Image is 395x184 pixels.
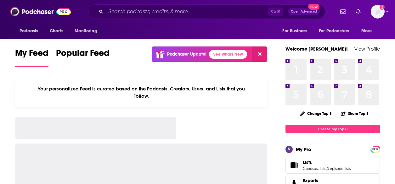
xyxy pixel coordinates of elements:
[303,160,312,165] span: Lists
[303,178,318,183] span: Exports
[353,6,363,17] a: Show notifications dropdown
[56,48,110,67] a: Popular Feed
[327,166,351,171] a: 0 episode lists
[308,4,319,10] span: New
[278,25,315,37] button: open menu
[167,51,206,57] p: Podchaser Update!
[361,27,372,35] span: More
[291,10,317,13] span: Open Advanced
[371,147,379,151] a: PRO
[285,157,380,174] span: Lists
[10,6,71,18] img: Podchaser - Follow, Share and Rate Podcasts
[303,166,326,171] a: 2 podcast lists
[371,5,385,19] span: Logged in as aridings
[15,48,48,67] a: My Feed
[288,161,300,170] a: Lists
[15,25,46,37] button: open menu
[282,27,307,35] span: For Business
[357,25,380,37] button: open menu
[326,166,327,171] span: ,
[15,78,267,107] div: Your personalized Feed is curated based on the Podcasts, Creators, Users, and Lists that you Follow.
[56,48,110,62] span: Popular Feed
[285,46,348,52] a: Welcome [PERSON_NAME]!
[70,25,105,37] button: open menu
[50,27,63,35] span: Charts
[75,27,97,35] span: Monitoring
[15,48,48,62] span: My Feed
[106,7,268,17] input: Search podcasts, credits, & more...
[354,46,380,52] a: View Profile
[20,27,38,35] span: Podcasts
[371,5,385,19] img: User Profile
[303,160,351,165] a: Lists
[288,8,320,15] button: Open AdvancedNew
[285,125,380,133] a: Create My Top 8
[315,25,358,37] button: open menu
[209,50,247,59] a: See What's New
[88,4,325,19] div: Search podcasts, credits, & more...
[268,8,283,16] span: Ctrl K
[371,5,385,19] button: Show profile menu
[338,6,348,17] a: Show notifications dropdown
[380,5,385,10] svg: Add a profile image
[296,110,336,117] button: Change Top 8
[319,27,349,35] span: For Podcasters
[296,146,311,152] div: My Pro
[341,107,369,120] button: Share Top 8
[46,25,67,37] a: Charts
